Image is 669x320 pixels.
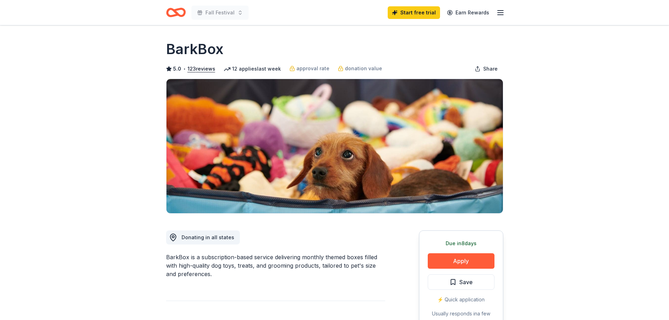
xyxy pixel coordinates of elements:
[183,66,185,72] span: •
[483,65,498,73] span: Share
[166,4,186,21] a: Home
[205,8,235,17] span: Fall Festival
[166,39,223,59] h1: BarkBox
[166,253,385,278] div: BarkBox is a subscription-based service delivering monthly themed boxes filled with high-quality ...
[191,6,249,20] button: Fall Festival
[173,65,181,73] span: 5.0
[188,65,215,73] button: 123reviews
[459,277,473,287] span: Save
[469,62,503,76] button: Share
[428,295,494,304] div: ⚡️ Quick application
[166,79,503,213] img: Image for BarkBox
[428,274,494,290] button: Save
[182,234,234,240] span: Donating in all states
[345,64,382,73] span: donation value
[428,239,494,248] div: Due in 8 days
[296,64,329,73] span: approval rate
[289,64,329,73] a: approval rate
[443,6,493,19] a: Earn Rewards
[224,65,281,73] div: 12 applies last week
[338,64,382,73] a: donation value
[388,6,440,19] a: Start free trial
[428,253,494,269] button: Apply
